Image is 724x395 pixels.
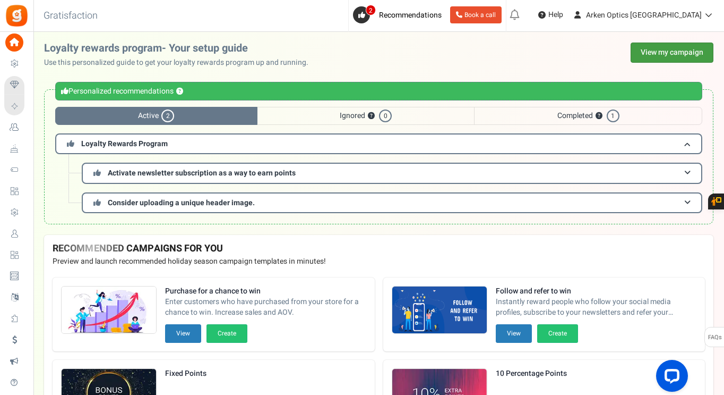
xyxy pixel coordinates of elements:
[257,107,475,125] span: Ignored
[366,5,376,15] span: 2
[474,107,702,125] span: Completed
[32,5,109,27] h3: Gratisfaction
[379,110,392,122] span: 0
[165,324,201,343] button: View
[53,243,705,254] h4: RECOMMENDED CAMPAIGNS FOR YOU
[44,57,317,68] p: Use this personalized guide to get your loyalty rewards program up and running.
[596,113,602,120] button: ?
[5,4,29,28] img: Gratisfaction
[631,43,713,63] a: View my campaign
[379,10,442,21] span: Recommendations
[586,10,702,21] span: Arken Optics [GEOGRAPHIC_DATA]
[108,197,255,208] span: Consider uploading a unique header image.
[165,286,366,297] strong: Purchase for a chance to win
[165,297,366,318] span: Enter customers who have purchased from your store for a chance to win. Increase sales and AOV.
[353,6,446,23] a: 2 Recommendations
[55,107,257,125] span: Active
[53,256,705,267] p: Preview and launch recommended holiday season campaign templates in minutes!
[176,88,183,95] button: ?
[537,324,578,343] button: Create
[450,6,502,23] a: Book a call
[496,297,697,318] span: Instantly reward people who follow your social media profiles, subscribe to your newsletters and ...
[161,110,174,122] span: 2
[496,286,697,297] strong: Follow and refer to win
[206,324,247,343] button: Create
[62,287,156,334] img: Recommended Campaigns
[607,110,619,122] span: 1
[81,138,168,149] span: Loyalty Rewards Program
[546,10,563,20] span: Help
[534,6,567,23] a: Help
[392,287,487,334] img: Recommended Campaigns
[108,167,296,179] span: Activate newsletter subscription as a way to earn points
[55,82,702,100] div: Personalized recommendations
[44,43,317,54] h2: Loyalty rewards program- Your setup guide
[368,113,375,120] button: ?
[708,327,722,348] span: FAQs
[496,368,578,379] strong: 10 Percentage Points
[165,368,247,379] strong: Fixed Points
[496,324,532,343] button: View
